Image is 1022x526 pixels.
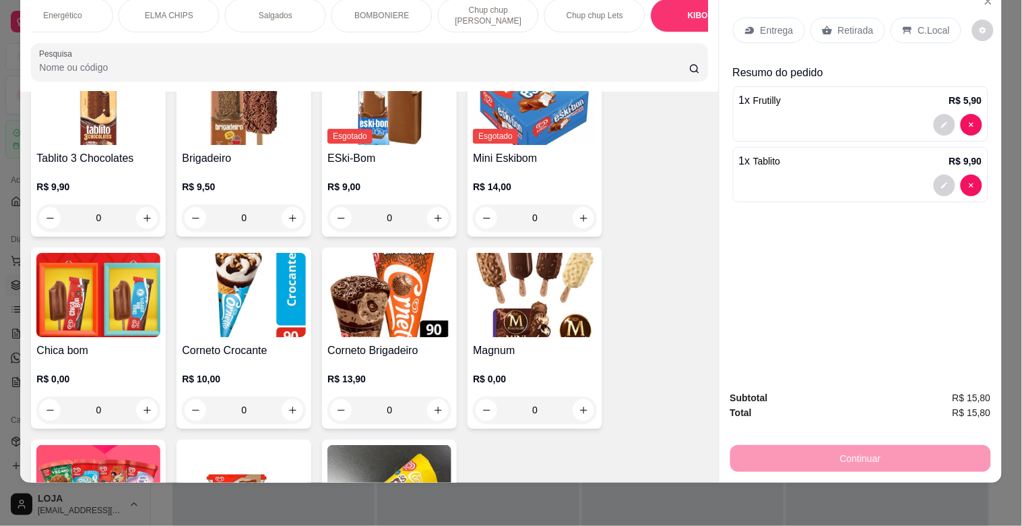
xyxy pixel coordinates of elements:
[934,175,955,196] button: decrease-product-quantity
[282,399,303,421] button: increase-product-quantity
[473,372,597,386] p: R$ 0,00
[36,372,160,386] p: R$ 0,00
[761,24,794,37] p: Entrega
[330,207,352,229] button: decrease-product-quantity
[949,154,982,168] p: R$ 9,90
[327,372,451,386] p: R$ 13,90
[182,150,306,167] h4: Brigadeiro
[327,253,451,337] img: product-image
[327,129,373,144] span: Esgotado
[427,207,449,229] button: increase-product-quantity
[182,343,306,359] h4: Corneto Crocante
[473,343,597,359] h4: Magnum
[36,253,160,337] img: product-image
[934,114,955,136] button: decrease-product-quantity
[355,10,410,21] p: BOMBONIERE
[918,24,950,37] p: C.Local
[473,129,518,144] span: Esgotado
[473,180,597,194] p: R$ 14,00
[136,207,158,229] button: increase-product-quantity
[567,10,623,21] p: Chup chup Lets
[145,10,193,21] p: ELMA CHIPS
[449,5,528,26] p: Chup chup [PERSON_NAME]
[44,10,82,21] p: Energético
[39,61,689,74] input: Pesquisa
[473,61,597,145] img: product-image
[961,114,982,136] button: decrease-product-quantity
[473,253,597,337] img: product-image
[327,150,451,167] h4: ESki-Bom
[838,24,874,37] p: Retirada
[185,399,206,421] button: decrease-product-quantity
[36,180,160,194] p: R$ 9,90
[327,61,451,145] img: product-image
[182,180,306,194] p: R$ 9,50
[953,405,991,420] span: R$ 15,80
[36,343,160,359] h4: Chica bom
[730,392,768,403] strong: Subtotal
[739,153,781,169] p: 1 x
[688,10,715,21] p: KIBOM
[36,61,160,145] img: product-image
[36,150,160,167] h4: Tablito 3 Chocolates
[282,207,303,229] button: increase-product-quantity
[739,92,781,109] p: 1 x
[330,399,352,421] button: decrease-product-quantity
[961,175,982,196] button: decrease-product-quantity
[753,95,781,106] span: Frutilly
[949,94,982,107] p: R$ 5,90
[972,20,994,41] button: decrease-product-quantity
[259,10,292,21] p: Salgados
[182,372,306,386] p: R$ 10,00
[953,390,991,405] span: R$ 15,80
[182,61,306,145] img: product-image
[733,65,988,81] p: Resumo do pedido
[730,407,752,418] strong: Total
[473,150,597,167] h4: Mini Eskibom
[39,207,61,229] button: decrease-product-quantity
[427,399,449,421] button: increase-product-quantity
[753,156,780,167] span: Tablito
[182,253,306,337] img: product-image
[327,343,451,359] h4: Corneto Brigadeiro
[39,48,77,59] label: Pesquisa
[185,207,206,229] button: decrease-product-quantity
[327,180,451,194] p: R$ 9,00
